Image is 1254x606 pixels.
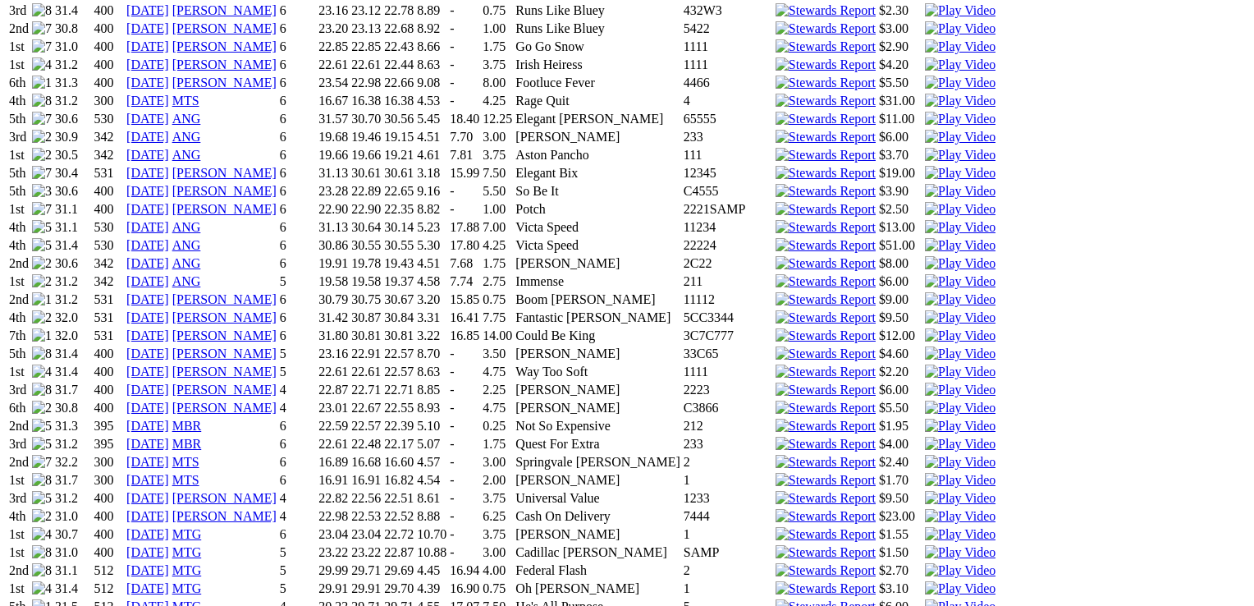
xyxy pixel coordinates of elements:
img: 1 [32,76,52,90]
img: Play Video [925,328,995,343]
td: Irish Heiress [515,57,680,73]
img: Play Video [925,184,995,199]
a: View replay [925,509,995,523]
a: [DATE] [126,473,169,487]
td: 31.2 [54,93,92,109]
img: 7 [32,39,52,54]
img: Play Video [925,220,995,235]
td: 3.00 [482,129,513,145]
a: [DATE] [126,274,169,288]
td: 5422 [683,21,773,37]
td: 30.56 [383,111,414,127]
td: 12.25 [482,111,513,127]
img: 7 [32,202,52,217]
a: ANG [172,274,201,288]
img: 8 [32,473,52,488]
a: View replay [925,274,995,288]
img: 1 [32,292,52,307]
td: 9.08 [416,75,447,91]
a: [PERSON_NAME] [172,166,277,180]
td: - [449,21,480,37]
td: 6 [279,57,317,73]
a: ANG [172,148,201,162]
td: $4.20 [878,57,922,73]
a: [DATE] [126,112,169,126]
img: 5 [32,238,52,253]
a: [PERSON_NAME] [172,383,277,397]
img: 4 [32,581,52,596]
a: [DATE] [126,383,169,397]
img: 2 [32,130,52,145]
td: 1st [8,39,30,55]
img: Stewards Report [776,256,876,271]
td: 6 [279,39,317,55]
td: 1.75 [482,39,513,55]
td: 22.66 [383,75,414,91]
td: 400 [94,2,125,19]
a: View replay [925,112,995,126]
a: [PERSON_NAME] [172,39,277,53]
img: Play Video [925,491,995,506]
a: [PERSON_NAME] [172,310,277,324]
img: Play Video [925,437,995,452]
td: 1st [8,57,30,73]
a: MTS [172,455,199,469]
a: [DATE] [126,202,169,216]
td: 300 [94,93,125,109]
a: View replay [925,94,995,108]
td: Elegant [PERSON_NAME] [515,111,680,127]
td: 8.89 [416,2,447,19]
td: Footluce Fever [515,75,680,91]
a: View replay [925,419,995,433]
td: 31.4 [54,2,92,19]
td: 16.38 [350,93,382,109]
a: ANG [172,130,201,144]
a: View replay [925,328,995,342]
img: Stewards Report [776,509,876,524]
td: 8.92 [416,21,447,37]
a: MTG [172,563,202,577]
td: 19.46 [350,129,382,145]
a: [DATE] [126,220,169,234]
td: 22.98 [350,75,382,91]
img: Stewards Report [776,292,876,307]
img: 8 [32,545,52,560]
img: Play Video [925,3,995,18]
img: 8 [32,563,52,578]
a: MBR [172,419,202,433]
img: 5 [32,491,52,506]
td: 6 [279,129,317,145]
img: Stewards Report [776,455,876,470]
a: [DATE] [126,545,169,559]
td: 3rd [8,129,30,145]
a: View replay [925,365,995,379]
td: 65555 [683,111,773,127]
a: [DATE] [126,256,169,270]
td: 31.0 [54,39,92,55]
img: Play Video [925,401,995,415]
td: 19.15 [383,129,414,145]
img: Stewards Report [776,21,876,36]
img: Stewards Report [776,94,876,108]
td: 1111 [683,57,773,73]
a: [PERSON_NAME] [172,491,277,505]
img: Play Video [925,292,995,307]
a: ANG [172,256,201,270]
a: [PERSON_NAME] [172,292,277,306]
td: 16.67 [318,93,349,109]
td: 4 [683,93,773,109]
img: Play Video [925,365,995,379]
img: 2 [32,256,52,271]
td: $5.50 [878,75,922,91]
img: Play Video [925,166,995,181]
td: 4th [8,93,30,109]
img: Stewards Report [776,166,876,181]
td: 30.6 [54,111,92,127]
img: Stewards Report [776,581,876,596]
td: 19.68 [318,129,349,145]
img: Play Video [925,563,995,578]
td: - [449,39,480,55]
img: 4 [32,527,52,542]
td: 6th [8,75,30,91]
a: [DATE] [126,148,169,162]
